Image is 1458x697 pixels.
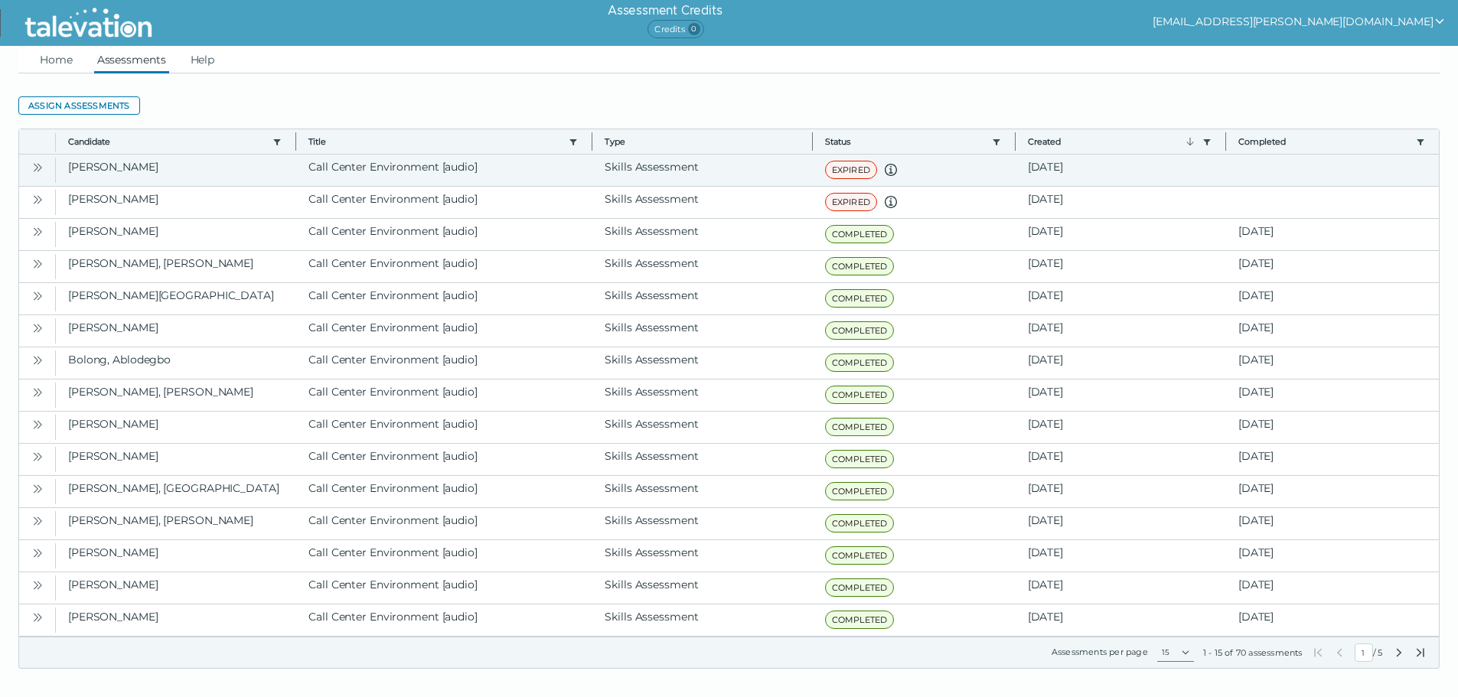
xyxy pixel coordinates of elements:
button: Open [28,447,47,465]
button: Open [28,511,47,529]
span: COMPLETED [825,482,895,500]
clr-dg-cell: [PERSON_NAME] [56,444,296,475]
clr-dg-cell: Skills Assessment [592,283,812,314]
button: Title [308,135,563,148]
label: Assessments per page [1052,647,1148,657]
span: COMPLETED [825,450,895,468]
clr-dg-cell: [DATE] [1226,572,1439,604]
clr-dg-cell: [PERSON_NAME][GEOGRAPHIC_DATA] [56,283,296,314]
span: Credits [647,20,703,38]
button: show user actions [1153,12,1446,31]
span: COMPLETED [825,578,895,597]
button: Open [28,350,47,369]
clr-dg-cell: [DATE] [1226,379,1439,411]
button: Open [28,286,47,305]
button: Open [28,479,47,497]
clr-dg-cell: [PERSON_NAME], [PERSON_NAME] [56,508,296,539]
input: Current Page [1355,643,1373,662]
button: Open [28,318,47,337]
cds-icon: Open [31,579,44,591]
clr-dg-cell: [DATE] [1226,508,1439,539]
button: Open [28,543,47,562]
clr-dg-cell: [PERSON_NAME] [56,315,296,347]
cds-icon: Open [31,354,44,366]
clr-dg-cell: [DATE] [1016,604,1226,636]
button: Created [1028,135,1196,148]
button: Open [28,158,47,176]
clr-dg-cell: [DATE] [1016,444,1226,475]
span: COMPLETED [825,321,895,340]
clr-dg-cell: [DATE] [1016,412,1226,443]
button: Column resize handle [807,125,817,158]
button: Status [825,135,986,148]
clr-dg-cell: Call Center Environment [audio] [296,508,592,539]
clr-dg-cell: Skills Assessment [592,572,812,604]
clr-dg-cell: [DATE] [1016,572,1226,604]
button: First Page [1312,647,1324,659]
button: Open [28,190,47,208]
clr-dg-cell: [DATE] [1226,604,1439,636]
span: COMPLETED [825,514,895,533]
clr-dg-cell: [DATE] [1016,283,1226,314]
span: COMPLETED [825,546,895,565]
clr-dg-cell: [DATE] [1016,476,1226,507]
cds-icon: Open [31,161,44,174]
cds-icon: Open [31,547,44,559]
div: 1 - 15 of 70 assessments [1203,647,1303,659]
button: Column resize handle [1010,125,1020,158]
clr-dg-cell: [DATE] [1016,508,1226,539]
button: Previous Page [1333,647,1345,659]
clr-dg-cell: Call Center Environment [audio] [296,379,592,411]
clr-dg-cell: Call Center Environment [audio] [296,444,592,475]
button: Column resize handle [1221,125,1231,158]
cds-icon: Open [31,386,44,399]
button: Next Page [1393,647,1405,659]
clr-dg-cell: Call Center Environment [audio] [296,251,592,282]
clr-dg-cell: [PERSON_NAME], [GEOGRAPHIC_DATA] [56,476,296,507]
clr-dg-cell: [DATE] [1016,540,1226,572]
cds-icon: Open [31,515,44,527]
a: Assessments [94,46,169,73]
button: Assign assessments [18,96,140,115]
h6: Assessment Credits [608,2,722,20]
a: Help [188,46,218,73]
div: / [1312,643,1427,662]
cds-icon: Open [31,322,44,334]
button: Open [28,383,47,401]
clr-dg-cell: Bolong, Ablodegbo [56,347,296,379]
clr-dg-cell: [DATE] [1016,379,1226,411]
clr-dg-cell: [PERSON_NAME] [56,604,296,636]
cds-icon: Open [31,194,44,206]
clr-dg-cell: [PERSON_NAME] [56,540,296,572]
clr-dg-cell: Skills Assessment [592,604,812,636]
clr-dg-cell: Skills Assessment [592,155,812,186]
cds-icon: Open [31,611,44,624]
cds-icon: Open [31,451,44,463]
button: Open [28,575,47,594]
span: EXPIRED [825,161,877,179]
clr-dg-cell: [PERSON_NAME] [56,187,296,218]
clr-dg-cell: Skills Assessment [592,347,812,379]
button: Last Page [1414,647,1427,659]
span: COMPLETED [825,225,895,243]
button: Open [28,415,47,433]
button: Completed [1238,135,1410,148]
clr-dg-cell: [DATE] [1016,219,1226,250]
span: 0 [688,23,700,35]
span: COMPLETED [825,353,895,372]
clr-dg-cell: [DATE] [1226,283,1439,314]
clr-dg-cell: [DATE] [1016,315,1226,347]
clr-dg-cell: [DATE] [1016,251,1226,282]
clr-dg-cell: [PERSON_NAME] [56,412,296,443]
clr-dg-cell: [PERSON_NAME] [56,155,296,186]
clr-dg-cell: [PERSON_NAME], [PERSON_NAME] [56,379,296,411]
clr-dg-cell: [DATE] [1226,347,1439,379]
span: COMPLETED [825,611,895,629]
span: COMPLETED [825,386,895,404]
span: COMPLETED [825,289,895,308]
span: Total Pages [1376,647,1384,659]
clr-dg-cell: Skills Assessment [592,379,812,411]
clr-dg-cell: Call Center Environment [audio] [296,572,592,604]
clr-dg-cell: Skills Assessment [592,476,812,507]
cds-icon: Open [31,290,44,302]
